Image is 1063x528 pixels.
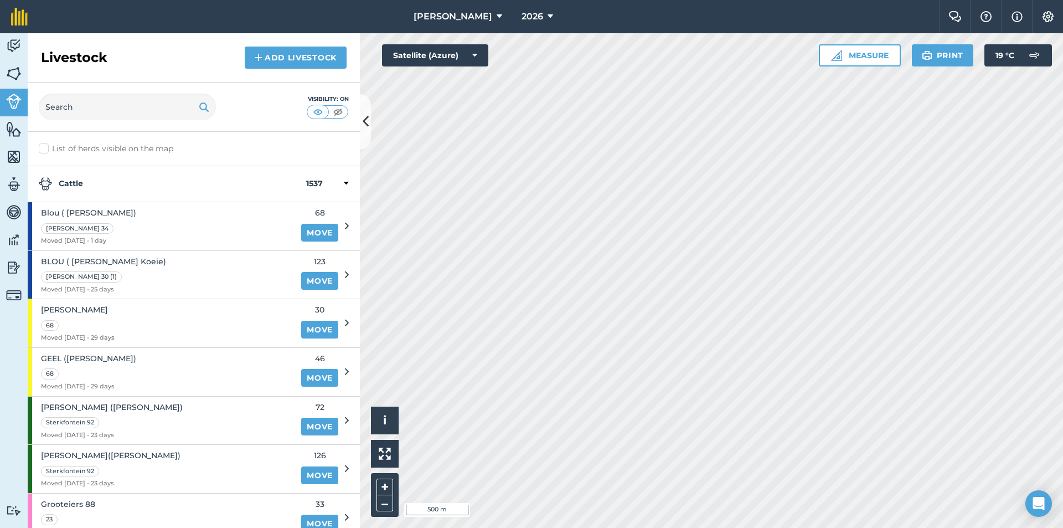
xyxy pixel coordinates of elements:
[41,271,122,283] div: [PERSON_NAME] 30 (1)
[995,44,1014,66] span: 19 ° C
[6,148,22,165] img: svg+xml;base64,PHN2ZyB4bWxucz0iaHR0cDovL3d3dy53My5vcmcvMjAwMC9zdmciIHdpZHRoPSI1NiIgaGVpZ2h0PSI2MC...
[984,44,1052,66] button: 19 °C
[41,49,107,66] h2: Livestock
[41,207,136,219] span: Blou ( [PERSON_NAME])
[301,352,338,365] span: 46
[41,449,180,462] span: [PERSON_NAME]([PERSON_NAME])
[376,495,393,511] button: –
[379,448,391,460] img: Four arrows, one pointing top left, one top right, one bottom right and the last bottom left
[41,352,136,365] span: GEEL ([PERSON_NAME])
[41,382,136,392] span: Moved [DATE] - 29 days
[41,304,115,316] span: [PERSON_NAME]
[371,407,399,434] button: i
[41,368,59,380] div: 68
[376,479,393,495] button: +
[41,479,180,489] span: Moved [DATE] - 23 days
[382,44,488,66] button: Satellite (Azure)
[11,8,28,25] img: fieldmargin Logo
[912,44,974,66] button: Print
[301,467,338,484] a: Move
[39,94,216,120] input: Search
[301,207,338,219] span: 68
[39,177,306,191] strong: Cattle
[28,348,295,396] a: GEEL ([PERSON_NAME])68Moved [DATE] - 29 days
[6,38,22,54] img: svg+xml;base64,PD94bWwgdmVyc2lvbj0iMS4wIiBlbmNvZGluZz0idXRmLTgiPz4KPCEtLSBHZW5lcmF0b3I6IEFkb2JlIE...
[1041,11,1055,22] img: A cog icon
[301,304,338,316] span: 30
[255,51,262,64] img: svg+xml;base64,PHN2ZyB4bWxucz0iaHR0cDovL3d3dy53My5vcmcvMjAwMC9zdmciIHdpZHRoPSIxNCIgaGVpZ2h0PSIyNC...
[6,288,22,303] img: svg+xml;base64,PD94bWwgdmVyc2lvbj0iMS4wIiBlbmNvZGluZz0idXRmLTgiPz4KPCEtLSBHZW5lcmF0b3I6IEFkb2JlIE...
[819,44,901,66] button: Measure
[41,320,59,331] div: 68
[28,202,295,250] a: Blou ( [PERSON_NAME])[PERSON_NAME] 34Moved [DATE] - 1 day
[1025,490,1052,517] div: Open Intercom Messenger
[41,236,136,246] span: Moved [DATE] - 1 day
[245,47,347,69] a: Add Livestock
[301,449,338,462] span: 126
[1023,44,1045,66] img: svg+xml;base64,PD94bWwgdmVyc2lvbj0iMS4wIiBlbmNvZGluZz0idXRmLTgiPz4KPCEtLSBHZW5lcmF0b3I6IEFkb2JlIE...
[41,430,183,440] span: Moved [DATE] - 23 days
[6,94,22,109] img: svg+xml;base64,PD94bWwgdmVyc2lvbj0iMS4wIiBlbmNvZGluZz0idXRmLTgiPz4KPCEtLSBHZW5lcmF0b3I6IEFkb2JlIE...
[1012,10,1023,23] img: svg+xml;base64,PHN2ZyB4bWxucz0iaHR0cDovL3d3dy53My5vcmcvMjAwMC9zdmciIHdpZHRoPSIxNyIgaGVpZ2h0PSIxNy...
[922,49,932,62] img: svg+xml;base64,PHN2ZyB4bWxucz0iaHR0cDovL3d3dy53My5vcmcvMjAwMC9zdmciIHdpZHRoPSIxOSIgaGVpZ2h0PSIyNC...
[414,10,492,23] span: [PERSON_NAME]
[28,445,295,493] a: [PERSON_NAME]([PERSON_NAME])Sterkfontein 92Moved [DATE] - 23 days
[301,401,338,413] span: 72
[28,251,295,299] a: BLOU ( [PERSON_NAME] Koeie)[PERSON_NAME] 30 (1)Moved [DATE] - 25 days
[6,121,22,137] img: svg+xml;base64,PHN2ZyB4bWxucz0iaHR0cDovL3d3dy53My5vcmcvMjAwMC9zdmciIHdpZHRoPSI1NiIgaGVpZ2h0PSI2MC...
[41,223,113,234] div: [PERSON_NAME] 34
[6,176,22,193] img: svg+xml;base64,PD94bWwgdmVyc2lvbj0iMS4wIiBlbmNvZGluZz0idXRmLTgiPz4KPCEtLSBHZW5lcmF0b3I6IEFkb2JlIE...
[41,514,58,525] div: 23
[41,333,115,343] span: Moved [DATE] - 29 days
[522,10,543,23] span: 2026
[831,50,842,61] img: Ruler icon
[28,299,295,347] a: [PERSON_NAME]68Moved [DATE] - 29 days
[979,11,993,22] img: A question mark icon
[6,204,22,221] img: svg+xml;base64,PD94bWwgdmVyc2lvbj0iMS4wIiBlbmNvZGluZz0idXRmLTgiPz4KPCEtLSBHZW5lcmF0b3I6IEFkb2JlIE...
[41,401,183,413] span: [PERSON_NAME] ([PERSON_NAME])
[39,143,349,155] label: List of herds visible on the map
[41,285,166,295] span: Moved [DATE] - 25 days
[6,232,22,248] img: svg+xml;base64,PD94bWwgdmVyc2lvbj0iMS4wIiBlbmNvZGluZz0idXRmLTgiPz4KPCEtLSBHZW5lcmF0b3I6IEFkb2JlIE...
[41,417,99,428] div: Sterkfontein 92
[301,255,338,268] span: 123
[301,498,338,510] span: 33
[6,259,22,276] img: svg+xml;base64,PD94bWwgdmVyc2lvbj0iMS4wIiBlbmNvZGluZz0idXRmLTgiPz4KPCEtLSBHZW5lcmF0b3I6IEFkb2JlIE...
[301,224,338,242] a: Move
[311,106,325,117] img: svg+xml;base64,PHN2ZyB4bWxucz0iaHR0cDovL3d3dy53My5vcmcvMjAwMC9zdmciIHdpZHRoPSI1MCIgaGVpZ2h0PSI0MC...
[39,177,52,191] img: svg+xml;base64,PD94bWwgdmVyc2lvbj0iMS4wIiBlbmNvZGluZz0idXRmLTgiPz4KPCEtLSBHZW5lcmF0b3I6IEFkb2JlIE...
[6,65,22,82] img: svg+xml;base64,PHN2ZyB4bWxucz0iaHR0cDovL3d3dy53My5vcmcvMjAwMC9zdmciIHdpZHRoPSI1NiIgaGVpZ2h0PSI2MC...
[331,106,345,117] img: svg+xml;base64,PHN2ZyB4bWxucz0iaHR0cDovL3d3dy53My5vcmcvMjAwMC9zdmciIHdpZHRoPSI1MCIgaGVpZ2h0PSI0MC...
[383,413,386,427] span: i
[28,397,295,445] a: [PERSON_NAME] ([PERSON_NAME])Sterkfontein 92Moved [DATE] - 23 days
[948,11,962,22] img: Two speech bubbles overlapping with the left bubble in the forefront
[301,418,338,435] a: Move
[41,466,99,477] div: Sterkfontein 92
[199,100,209,114] img: svg+xml;base64,PHN2ZyB4bWxucz0iaHR0cDovL3d3dy53My5vcmcvMjAwMC9zdmciIHdpZHRoPSIxOSIgaGVpZ2h0PSIyNC...
[301,272,338,290] a: Move
[41,498,121,510] span: Grooteiers 88
[6,505,22,516] img: svg+xml;base64,PD94bWwgdmVyc2lvbj0iMS4wIiBlbmNvZGluZz0idXRmLTgiPz4KPCEtLSBHZW5lcmF0b3I6IEFkb2JlIE...
[301,321,338,339] a: Move
[301,369,338,387] a: Move
[306,177,323,191] strong: 1537
[307,95,349,104] div: Visibility: On
[41,255,166,268] span: BLOU ( [PERSON_NAME] Koeie)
